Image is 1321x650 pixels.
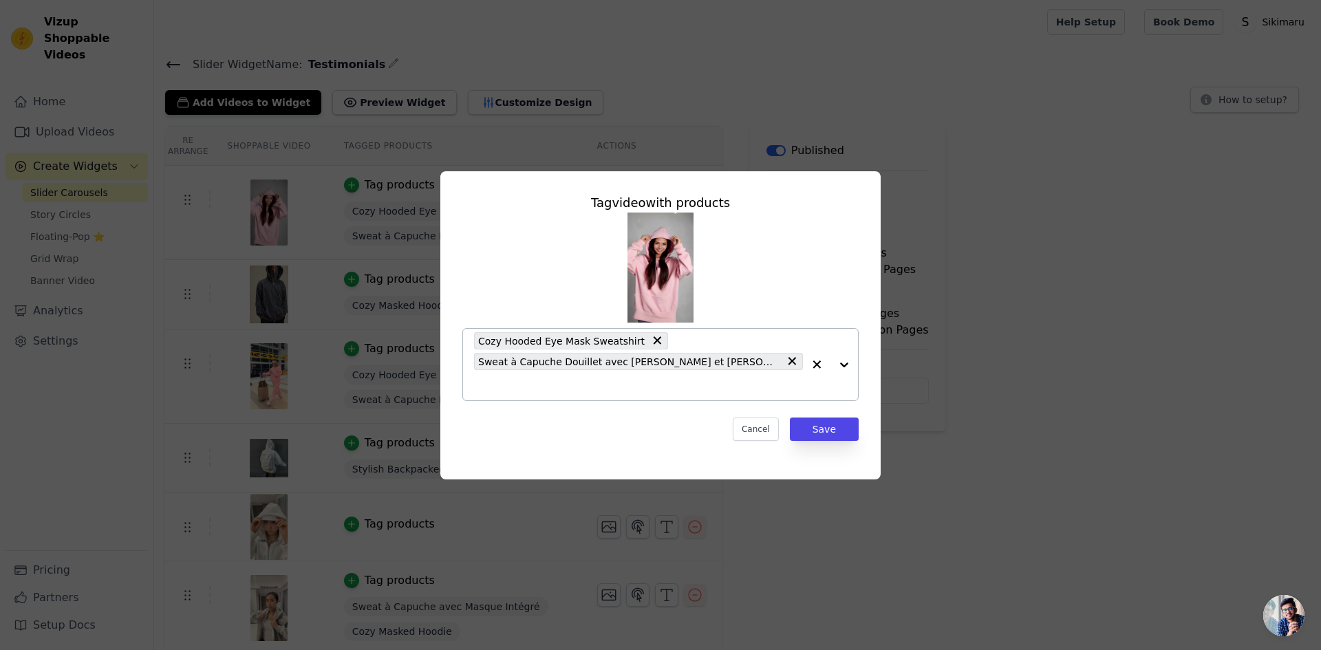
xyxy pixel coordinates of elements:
span: Sweat à Capuche Douillet avec [PERSON_NAME] et [PERSON_NAME] [478,354,780,369]
button: Save [790,418,859,441]
div: Tag video with products [462,193,859,213]
span: Cozy Hooded Eye Mask Sweatshirt [478,333,645,349]
div: Ouvrir le chat [1263,595,1304,636]
button: Cancel [733,418,779,441]
img: tn-8ed80067bd9341f59d75db8b3580f6d5.png [627,213,694,323]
